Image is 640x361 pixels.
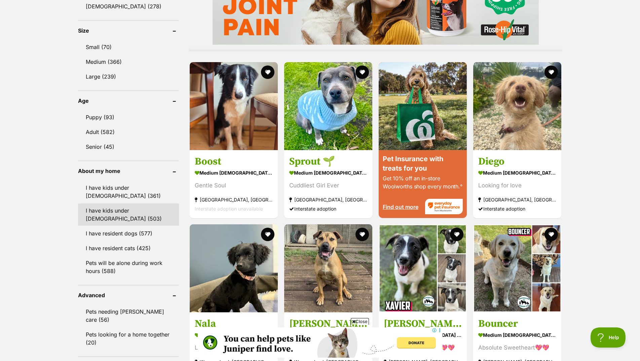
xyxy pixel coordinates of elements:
header: Size [78,28,179,34]
strong: medium [DEMOGRAPHIC_DATA] Dog [478,330,556,340]
img: Nala - Poodle (Toy) Dog [190,224,278,312]
a: Pets will be alone during work hours (588) [78,256,179,278]
strong: [GEOGRAPHIC_DATA], [GEOGRAPHIC_DATA] [289,195,367,204]
a: I have resident cats (425) [78,241,179,255]
button: favourite [450,228,463,241]
img: Roger - Staffordshire Bull Terrier Dog [284,224,372,312]
iframe: Help Scout Beacon - Open [591,327,627,348]
div: Interstate adoption [289,204,367,213]
h3: [PERSON_NAME] [384,317,462,330]
header: About my home [78,168,179,174]
img: Sprout 🌱 - Shar Pei x Staffordshire Bull Terrier Dog [284,62,372,150]
button: favourite [355,65,369,79]
a: Pets looking for a home together (20) [78,327,179,350]
button: favourite [261,228,274,241]
div: Looking for love [195,343,273,352]
strong: medium [DEMOGRAPHIC_DATA] Dog [289,168,367,177]
a: Puppy (93) [78,110,179,124]
a: Small (70) [78,40,179,54]
h3: Nala [195,317,273,330]
img: Bouncer - Golden Retriever Dog [473,224,561,312]
a: Diego medium [DEMOGRAPHIC_DATA] Dog Looking for love [GEOGRAPHIC_DATA], [GEOGRAPHIC_DATA] Interst... [473,150,561,218]
h3: Bouncer [478,317,556,330]
a: Sprout 🌱 medium [DEMOGRAPHIC_DATA] Dog Cuddliest Girl Ever [GEOGRAPHIC_DATA], [GEOGRAPHIC_DATA] I... [284,150,372,218]
div: Gentle Soul [195,181,273,190]
button: favourite [545,65,558,79]
iframe: Advertisement [198,327,443,358]
a: Pets needing [PERSON_NAME] care (56) [78,305,179,327]
a: I have kids under [DEMOGRAPHIC_DATA] (361) [78,181,179,203]
span: Close [351,318,369,325]
strong: [GEOGRAPHIC_DATA], [GEOGRAPHIC_DATA] [478,195,556,204]
div: Absolute Sweetheart💖💖 [478,343,556,352]
button: favourite [355,228,369,241]
h3: Sprout 🌱 [289,155,367,168]
h3: Diego [478,155,556,168]
a: I have resident dogs (577) [78,226,179,240]
header: Advanced [78,292,179,298]
a: Adult (582) [78,125,179,139]
strong: [GEOGRAPHIC_DATA], [GEOGRAPHIC_DATA] [195,195,273,204]
strong: medium [DEMOGRAPHIC_DATA] Dog [478,168,556,177]
div: Cuddliest Girl Ever [289,181,367,190]
img: Boost - Border Collie Dog [190,62,278,150]
a: Medium (366) [78,55,179,69]
div: Looking for love [478,181,556,190]
span: Interstate adoption unavailable [195,206,263,211]
img: Diego - Cavoodle Dog [473,62,561,150]
h3: [PERSON_NAME] [289,317,367,330]
h3: Boost [195,155,273,168]
strong: small [DEMOGRAPHIC_DATA] Dog [195,330,273,340]
a: Boost medium [DEMOGRAPHIC_DATA] Dog Gentle Soul [GEOGRAPHIC_DATA], [GEOGRAPHIC_DATA] Interstate a... [190,150,278,218]
strong: medium [DEMOGRAPHIC_DATA] Dog [195,168,273,177]
div: Interstate adoption [478,204,556,213]
a: Large (239) [78,70,179,84]
header: Age [78,98,179,104]
button: favourite [545,228,558,241]
a: I have kids under [DEMOGRAPHIC_DATA] (503) [78,204,179,226]
img: Xavier - Australian Cattle Dog [379,224,467,312]
a: Senior (45) [78,140,179,154]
